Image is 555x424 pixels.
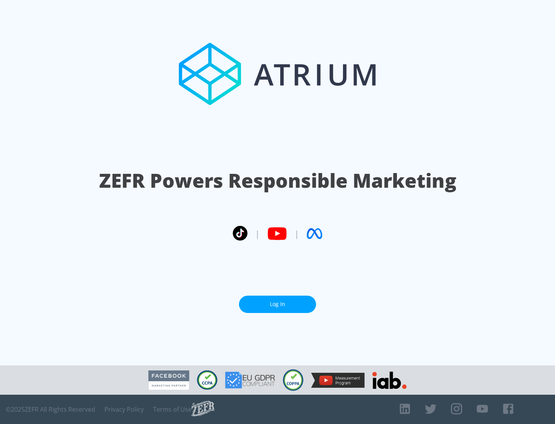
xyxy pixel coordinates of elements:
a: Log In [239,296,316,313]
h1: ZEFR Powers Responsible Marketing [99,167,456,194]
a: Terms of Use [153,405,192,413]
img: Facebook Marketing Partner [148,370,189,390]
img: COPPA Compliant [283,369,303,391]
span: © 2025 ZEFR All Rights Reserved [6,405,95,413]
a: Privacy Policy [104,405,144,413]
img: GDPR Compliant [225,372,275,389]
span: | [294,228,299,239]
img: YouTube Measurement Program [311,373,365,388]
img: CCPA Compliant [197,370,217,390]
span: | [255,228,260,239]
img: IAB [372,372,407,389]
